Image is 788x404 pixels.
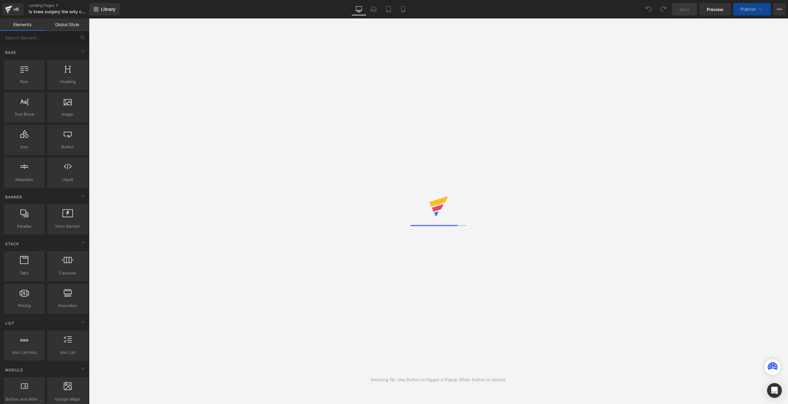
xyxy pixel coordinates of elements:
[5,367,24,373] span: Module
[6,144,43,150] span: Icon
[707,6,723,13] span: Preview
[773,3,786,15] button: More
[767,383,782,398] div: Open Intercom Messenger
[5,241,20,247] span: Stack
[741,7,756,12] span: Publish
[679,6,689,13] span: Save
[101,6,115,12] span: Library
[45,18,89,31] a: Global Style
[381,3,396,15] a: Tablet
[6,270,43,276] span: Tabs
[89,3,120,15] a: New Library
[29,9,88,14] span: Is knee surgery the only choice
[49,78,86,85] span: Heading
[6,302,43,309] span: Pricing
[657,3,669,15] button: Redo
[6,349,43,356] span: Icon List Hoz
[49,396,86,402] span: Google Maps
[49,270,86,276] span: Carousel
[6,223,43,230] span: Parallax
[6,176,43,183] span: Separator
[6,111,43,118] span: Text Block
[49,144,86,150] span: Button
[5,50,17,55] span: Base
[2,3,24,15] a: v6
[699,3,731,15] a: Preview
[642,3,655,15] button: Undo
[6,78,43,85] span: Row
[371,376,506,383] div: Amazing tip: Use Button to trigger a Popup When button is clicked.
[6,396,43,402] span: Before and After Images
[49,349,86,356] span: Icon List
[5,194,23,200] span: Banner
[5,320,15,326] span: List
[733,3,771,15] button: Publish
[29,3,99,8] a: Landing Pages
[49,176,86,183] span: Liquid
[49,302,86,309] span: Accordion
[396,3,411,15] a: Mobile
[352,3,366,15] a: Desktop
[49,223,86,230] span: Hero Banner
[12,5,20,13] div: v6
[49,111,86,118] span: Image
[366,3,381,15] a: Laptop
